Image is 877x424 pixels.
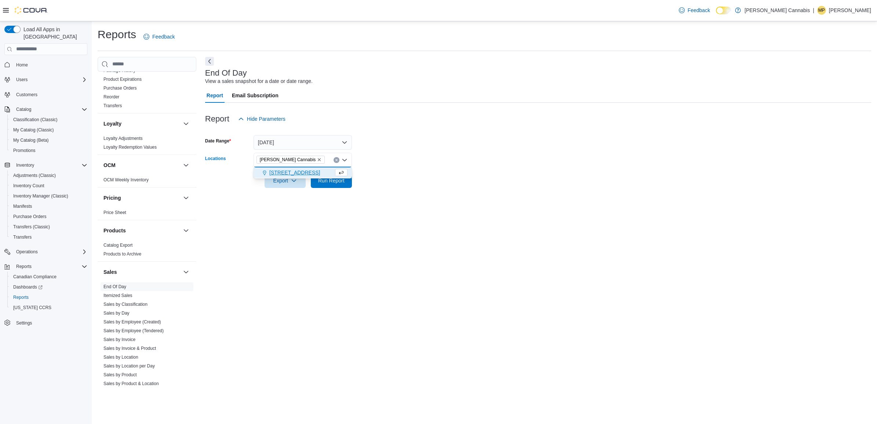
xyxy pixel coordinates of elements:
[103,68,135,73] a: Package History
[318,177,345,184] span: Run Report
[10,222,87,231] span: Transfers (Classic)
[141,29,178,44] a: Feedback
[205,77,313,85] div: View a sales snapshot for a date or date range.
[10,171,87,180] span: Adjustments (Classic)
[205,156,226,162] label: Locations
[10,202,87,211] span: Manifests
[10,192,71,200] a: Inventory Manager (Classic)
[256,156,325,164] span: Gormley Cannabis
[103,345,156,351] span: Sales by Invoice & Product
[4,57,87,347] nav: Complex example
[13,193,68,199] span: Inventory Manager (Classic)
[21,26,87,40] span: Load All Apps in [GEOGRAPHIC_DATA]
[13,284,43,290] span: Dashboards
[7,272,90,282] button: Canadian Compliance
[103,136,143,141] a: Loyalty Adjustments
[103,120,121,127] h3: Loyalty
[13,262,34,271] button: Reports
[182,226,190,235] button: Products
[13,90,40,99] a: Customers
[10,283,87,291] span: Dashboards
[13,137,49,143] span: My Catalog (Beta)
[10,233,34,242] a: Transfers
[10,272,59,281] a: Canadian Compliance
[10,202,35,211] a: Manifests
[103,227,126,234] h3: Products
[317,157,321,162] button: Remove Gormley Cannabis from selection in this group
[254,135,352,150] button: [DATE]
[10,136,87,145] span: My Catalog (Beta)
[13,305,51,311] span: [US_STATE] CCRS
[13,90,87,99] span: Customers
[7,191,90,201] button: Inventory Manager (Classic)
[13,274,57,280] span: Canadian Compliance
[16,92,37,98] span: Customers
[342,157,347,163] button: Close list of options
[13,161,37,170] button: Inventory
[7,170,90,181] button: Adjustments (Classic)
[13,262,87,271] span: Reports
[103,77,142,82] a: Product Expirations
[269,173,301,188] span: Export
[1,160,90,170] button: Inventory
[16,264,32,269] span: Reports
[103,293,132,298] a: Itemized Sales
[16,62,28,68] span: Home
[205,115,229,123] h3: Report
[1,59,90,70] button: Home
[103,210,126,215] span: Price Sheet
[103,76,142,82] span: Product Expirations
[10,126,87,134] span: My Catalog (Classic)
[15,7,48,14] img: Cova
[13,183,44,189] span: Inventory Count
[7,302,90,313] button: [US_STATE] CCRS
[7,201,90,211] button: Manifests
[103,268,117,276] h3: Sales
[7,135,90,145] button: My Catalog (Beta)
[103,227,180,234] button: Products
[103,177,149,183] span: OCM Weekly Inventory
[103,144,157,150] span: Loyalty Redemption Values
[103,363,155,369] span: Sales by Location per Day
[1,261,90,272] button: Reports
[182,268,190,276] button: Sales
[103,145,157,150] a: Loyalty Redemption Values
[10,233,87,242] span: Transfers
[10,212,87,221] span: Purchase Orders
[103,268,180,276] button: Sales
[103,337,135,343] span: Sales by Invoice
[13,203,32,209] span: Manifests
[205,57,214,66] button: Next
[235,112,288,126] button: Hide Parameters
[10,272,87,281] span: Canadian Compliance
[103,354,138,360] span: Sales by Location
[103,293,132,298] span: Itemized Sales
[13,294,29,300] span: Reports
[98,241,196,261] div: Products
[103,194,121,202] h3: Pricing
[16,320,32,326] span: Settings
[818,6,825,15] span: MP
[13,75,30,84] button: Users
[260,156,316,163] span: [PERSON_NAME] Cannabis
[13,214,47,220] span: Purchase Orders
[13,105,34,114] button: Catalog
[103,94,119,99] a: Reorder
[10,283,46,291] a: Dashboards
[13,61,31,69] a: Home
[182,161,190,170] button: OCM
[7,232,90,242] button: Transfers
[7,211,90,222] button: Purchase Orders
[10,181,47,190] a: Inventory Count
[103,328,164,333] a: Sales by Employee (Tendered)
[13,127,54,133] span: My Catalog (Classic)
[103,337,135,342] a: Sales by Invoice
[7,115,90,125] button: Classification (Classic)
[10,146,39,155] a: Promotions
[13,247,87,256] span: Operations
[103,381,159,387] span: Sales by Product & Location
[103,210,126,215] a: Price Sheet
[688,7,710,14] span: Feedback
[103,381,159,386] a: Sales by Product & Location
[7,292,90,302] button: Reports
